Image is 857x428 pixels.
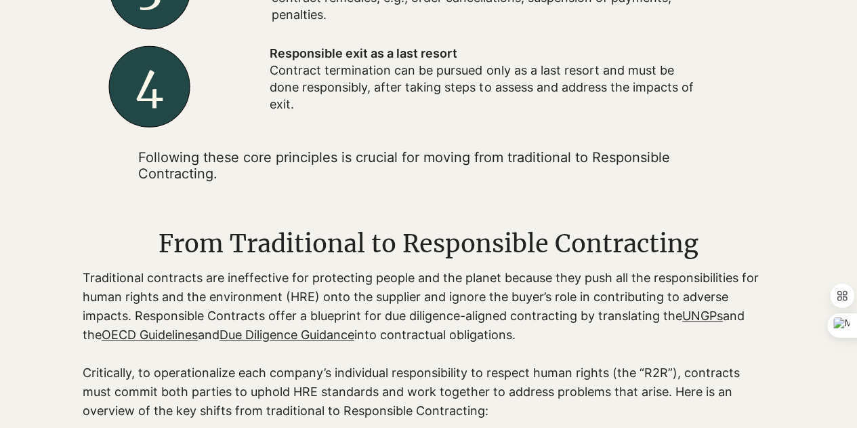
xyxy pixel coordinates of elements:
[102,328,198,342] a: OECD Guidelines
[270,62,703,113] p: Contract termination can be pursued only as a last resort and must be done responsibly, after tak...
[159,229,698,259] span: From Traditional to Responsible Contracting
[682,309,723,323] a: UNGPs
[220,328,354,342] a: Due Diligence Guidance
[83,269,760,345] p: Traditional contracts are ineffective for protecting people and the planet because they push all ...
[102,54,197,117] h2: 4
[270,46,457,60] span: Responsible exit as a last resort
[138,149,704,182] p: ​Following these core principles is crucial for moving from traditional to Responsible Contracting.
[83,364,760,421] p: Critically, to operationalize each company’s individual responsibility to respect human rights (t...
